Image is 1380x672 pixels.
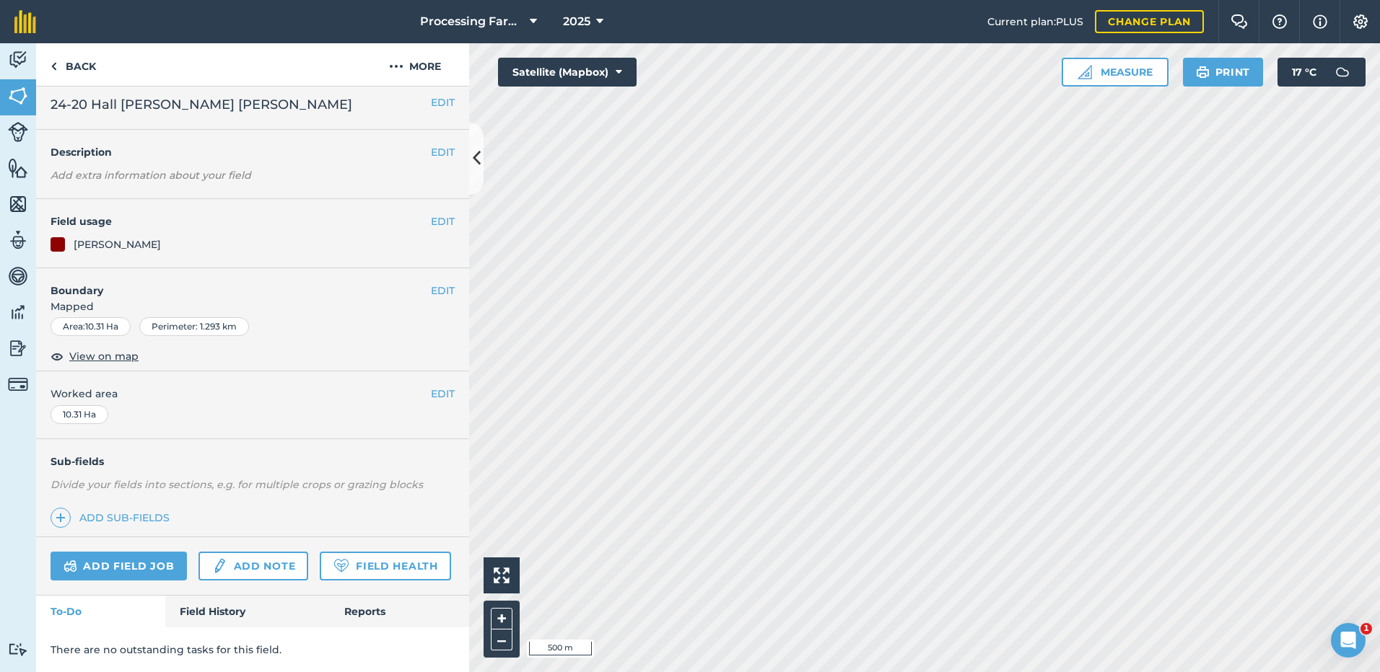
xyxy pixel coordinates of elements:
[320,552,450,580] a: Field Health
[361,43,469,86] button: More
[1331,623,1366,658] iframe: Intercom live chat
[1271,14,1288,29] img: A question mark icon
[198,552,308,580] a: Add note
[431,386,455,402] button: EDIT
[51,348,139,365] button: View on map
[56,509,66,526] img: svg+xml;base64,PHN2ZyB4bWxucz0iaHR0cDovL3d3dy53My5vcmcvMjAwMC9zdmciIHdpZHRoPSIxNCIgaGVpZ2h0PSIyNC...
[1278,58,1366,87] button: 17 °C
[36,268,431,299] h4: Boundary
[36,596,165,627] a: To-Do
[51,317,131,336] div: Area : 10.31 Ha
[51,552,187,580] a: Add field job
[1196,63,1210,81] img: svg+xml;base64,PHN2ZyB4bWxucz0iaHR0cDovL3d3dy53My5vcmcvMjAwMC9zdmciIHdpZHRoPSIxOSIgaGVpZ2h0PSIyNC...
[8,642,28,656] img: svg+xml;base64,PD94bWwgdmVyc2lvbj0iMS4wIiBlbmNvZGluZz0idXRmLTgiPz4KPCEtLSBHZW5lcmF0b3I6IEFkb2JlIE...
[51,94,352,115] span: 24-20 Hall [PERSON_NAME] [PERSON_NAME]
[51,169,251,182] em: Add extra information about your field
[431,283,455,299] button: EDIT
[8,337,28,359] img: svg+xml;base64,PD94bWwgdmVyc2lvbj0iMS4wIiBlbmNvZGluZz0idXRmLTgiPz4KPCEtLSBHZW5lcmF0b3I6IEFkb2JlIE...
[14,10,36,33] img: fieldmargin Logo
[1361,623,1372,635] span: 1
[8,301,28,323] img: svg+xml;base64,PD94bWwgdmVyc2lvbj0iMS4wIiBlbmNvZGluZz0idXRmLTgiPz4KPCEtLSBHZW5lcmF0b3I6IEFkb2JlIE...
[51,386,455,402] span: Worked area
[8,157,28,179] img: svg+xml;base64,PHN2ZyB4bWxucz0iaHR0cDovL3d3dy53My5vcmcvMjAwMC9zdmciIHdpZHRoPSI1NiIgaGVpZ2h0PSI2MC...
[211,557,227,575] img: svg+xml;base64,PD94bWwgdmVyc2lvbj0iMS4wIiBlbmNvZGluZz0idXRmLTgiPz4KPCEtLSBHZW5lcmF0b3I6IEFkb2JlIE...
[1231,14,1248,29] img: Two speech bubbles overlapping with the left bubble in the forefront
[51,58,57,75] img: svg+xml;base64,PHN2ZyB4bWxucz0iaHR0cDovL3d3dy53My5vcmcvMjAwMC9zdmciIHdpZHRoPSI5IiBoZWlnaHQ9IjI0Ii...
[51,642,455,658] p: There are no outstanding tasks for this field.
[1313,13,1327,30] img: svg+xml;base64,PHN2ZyB4bWxucz0iaHR0cDovL3d3dy53My5vcmcvMjAwMC9zdmciIHdpZHRoPSIxNyIgaGVpZ2h0PSIxNy...
[8,374,28,394] img: svg+xml;base64,PD94bWwgdmVyc2lvbj0iMS4wIiBlbmNvZGluZz0idXRmLTgiPz4KPCEtLSBHZW5lcmF0b3I6IEFkb2JlIE...
[1183,58,1264,87] button: Print
[498,58,637,87] button: Satellite (Mapbox)
[1078,65,1092,79] img: Ruler icon
[420,13,524,30] span: Processing Farms
[51,348,64,365] img: svg+xml;base64,PHN2ZyB4bWxucz0iaHR0cDovL3d3dy53My5vcmcvMjAwMC9zdmciIHdpZHRoPSIxOCIgaGVpZ2h0PSIyNC...
[51,508,175,528] a: Add sub-fields
[431,144,455,160] button: EDIT
[1292,58,1316,87] span: 17 ° C
[1352,14,1369,29] img: A cog icon
[8,85,28,107] img: svg+xml;base64,PHN2ZyB4bWxucz0iaHR0cDovL3d3dy53My5vcmcvMjAwMC9zdmciIHdpZHRoPSI1NiIgaGVpZ2h0PSI2MC...
[74,236,161,252] div: [PERSON_NAME]
[8,49,28,71] img: svg+xml;base64,PD94bWwgdmVyc2lvbj0iMS4wIiBlbmNvZGluZz0idXRmLTgiPz4KPCEtLSBHZW5lcmF0b3I6IEFkb2JlIE...
[64,557,77,575] img: svg+xml;base64,PD94bWwgdmVyc2lvbj0iMS4wIiBlbmNvZGluZz0idXRmLTgiPz4KPCEtLSBHZW5lcmF0b3I6IEFkb2JlIE...
[1328,58,1357,87] img: svg+xml;base64,PD94bWwgdmVyc2lvbj0iMS4wIiBlbmNvZGluZz0idXRmLTgiPz4KPCEtLSBHZW5lcmF0b3I6IEFkb2JlIE...
[51,405,108,424] div: 10.31 Ha
[8,265,28,287] img: svg+xml;base64,PD94bWwgdmVyc2lvbj0iMS4wIiBlbmNvZGluZz0idXRmLTgiPz4KPCEtLSBHZW5lcmF0b3I6IEFkb2JlIE...
[8,229,28,251] img: svg+xml;base64,PD94bWwgdmVyc2lvbj0iMS4wIiBlbmNvZGluZz0idXRmLTgiPz4KPCEtLSBHZW5lcmF0b3I6IEFkb2JlIE...
[69,348,139,364] span: View on map
[330,596,469,627] a: Reports
[51,478,423,491] em: Divide your fields into sections, e.g. for multiple crops or grazing blocks
[1095,10,1204,33] a: Change plan
[491,629,512,650] button: –
[491,608,512,629] button: +
[36,299,469,314] span: Mapped
[51,213,431,229] h4: Field usage
[494,567,510,583] img: Four arrows, one pointing top left, one top right, one bottom right and the last bottom left
[389,58,403,75] img: svg+xml;base64,PHN2ZyB4bWxucz0iaHR0cDovL3d3dy53My5vcmcvMjAwMC9zdmciIHdpZHRoPSIyMCIgaGVpZ2h0PSIyNC...
[51,144,455,160] h4: Description
[8,122,28,142] img: svg+xml;base64,PD94bWwgdmVyc2lvbj0iMS4wIiBlbmNvZGluZz0idXRmLTgiPz4KPCEtLSBHZW5lcmF0b3I6IEFkb2JlIE...
[431,213,455,229] button: EDIT
[987,14,1083,30] span: Current plan : PLUS
[139,317,249,336] div: Perimeter : 1.293 km
[563,13,590,30] span: 2025
[8,193,28,215] img: svg+xml;base64,PHN2ZyB4bWxucz0iaHR0cDovL3d3dy53My5vcmcvMjAwMC9zdmciIHdpZHRoPSI1NiIgaGVpZ2h0PSI2MC...
[1062,58,1169,87] button: Measure
[165,596,329,627] a: Field History
[431,94,455,110] button: EDIT
[36,454,469,469] h4: Sub-fields
[36,43,110,86] a: Back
